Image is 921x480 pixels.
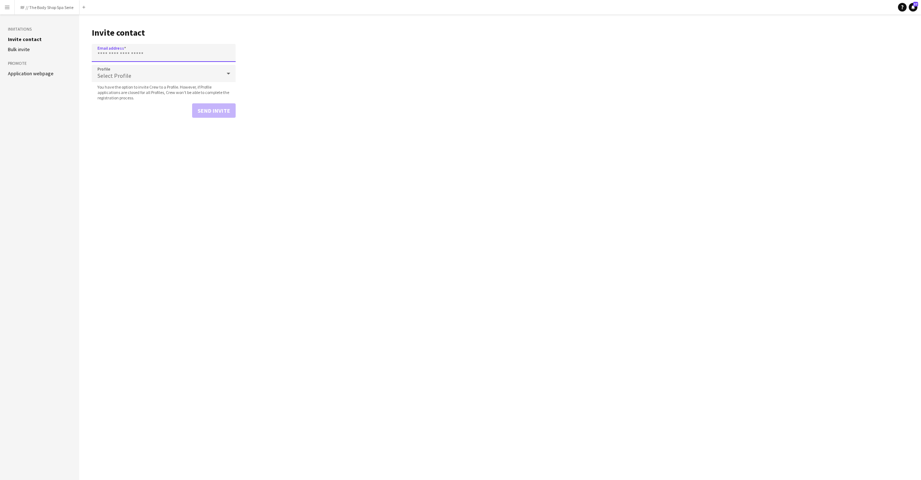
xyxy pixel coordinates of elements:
[97,72,131,79] span: Select Profile
[8,46,30,53] a: Bulk invite
[8,70,54,77] a: Application webpage
[8,26,71,32] h3: Invitations
[8,60,71,67] h3: Promote
[8,36,42,42] a: Invite contact
[92,27,236,38] h1: Invite contact
[909,3,917,12] a: 37
[913,2,918,6] span: 37
[92,84,236,100] span: You have the option to invite Crew to a Profile. However, if Profile applications are closed for ...
[15,0,80,14] button: RF // The Body Shop Spa Serie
